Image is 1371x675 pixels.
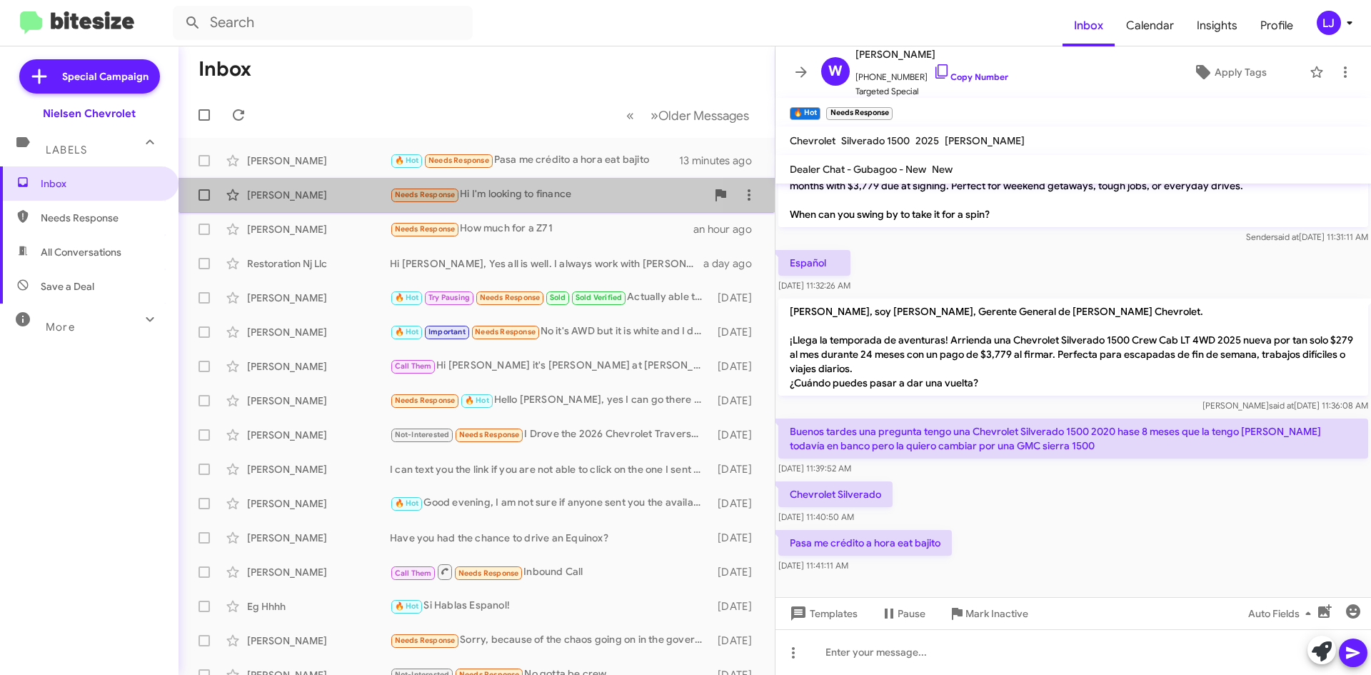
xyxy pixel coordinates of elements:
[710,359,763,374] div: [DATE]
[710,634,763,648] div: [DATE]
[247,154,390,168] div: [PERSON_NAME]
[390,392,710,409] div: Hello [PERSON_NAME], yes I can go there [DATE]
[1317,11,1341,35] div: LJ
[1274,231,1299,242] span: said at
[395,224,456,234] span: Needs Response
[1115,5,1185,46] a: Calendar
[703,256,763,271] div: a day ago
[390,598,710,614] div: Si Hablas Espanol!
[778,560,848,571] span: [DATE] 11:41:11 AM
[390,221,693,237] div: How much for a Z71
[710,428,763,442] div: [DATE]
[778,299,1368,396] p: [PERSON_NAME], soy [PERSON_NAME], Gerente General de [PERSON_NAME] Chevrolet. ¡Llega la temporada...
[841,134,910,147] span: Silverado 1500
[46,321,75,334] span: More
[428,293,470,302] span: Try Pausing
[790,107,820,120] small: 🔥 Hot
[247,222,390,236] div: [PERSON_NAME]
[173,6,473,40] input: Search
[945,134,1025,147] span: [PERSON_NAME]
[247,188,390,202] div: [PERSON_NAME]
[1237,601,1328,626] button: Auto Fields
[778,481,893,507] p: Chevrolet Silverado
[390,324,710,340] div: No it's AWD but it is white and I don't like that color
[778,530,952,556] p: Pasa me crédito a hora eat bajito
[965,601,1028,626] span: Mark Inactive
[933,71,1008,82] a: Copy Number
[247,394,390,408] div: [PERSON_NAME]
[1063,5,1115,46] a: Inbox
[855,84,1008,99] span: Targeted Special
[41,211,162,225] span: Needs Response
[390,186,706,203] div: Hi I'm looking to finance
[710,394,763,408] div: [DATE]
[778,280,850,291] span: [DATE] 11:32:26 AM
[710,462,763,476] div: [DATE]
[390,426,710,443] div: I Drove the 2026 Chevrolet Traverse High Country, Here Is My Honest Review - Autoblog [URL][DOMAI...
[828,60,843,83] span: W
[395,396,456,405] span: Needs Response
[395,156,419,165] span: 🔥 Hot
[390,289,710,306] div: Actually able to make it within the hour. Should be there before 2. Thanks
[390,563,710,581] div: Inbound Call
[41,176,162,191] span: Inbox
[247,256,390,271] div: Restoration Nj Llc
[390,256,703,271] div: Hi [PERSON_NAME], Yes all is well. I always work with [PERSON_NAME] who does an incredible job ev...
[710,531,763,545] div: [DATE]
[395,499,419,508] span: 🔥 Hot
[1246,231,1368,242] span: Sender [DATE] 11:31:11 AM
[778,511,854,522] span: [DATE] 11:40:50 AM
[475,327,536,336] span: Needs Response
[19,59,160,94] a: Special Campaign
[390,152,679,169] div: Pasa me crédito a hora eat bajito
[618,101,758,130] nav: Page navigation example
[428,156,489,165] span: Needs Response
[395,327,419,336] span: 🔥 Hot
[775,601,869,626] button: Templates
[480,293,541,302] span: Needs Response
[1305,11,1355,35] button: LJ
[869,601,937,626] button: Pause
[576,293,623,302] span: Sold Verified
[658,108,749,124] span: Older Messages
[710,325,763,339] div: [DATE]
[710,565,763,579] div: [DATE]
[1156,59,1302,85] button: Apply Tags
[710,291,763,305] div: [DATE]
[932,163,953,176] span: New
[46,144,87,156] span: Labels
[787,601,858,626] span: Templates
[790,134,835,147] span: Chevrolet
[626,106,634,124] span: «
[43,106,136,121] div: Nielsen Chevrolet
[1269,400,1294,411] span: said at
[550,293,566,302] span: Sold
[710,496,763,511] div: [DATE]
[390,358,710,374] div: Hi [PERSON_NAME] it's [PERSON_NAME] at [PERSON_NAME] Chevrolet. Adventure season is calling! Leas...
[459,430,520,439] span: Needs Response
[618,101,643,130] button: Previous
[395,601,419,611] span: 🔥 Hot
[247,599,390,614] div: Eg Hhhh
[247,462,390,476] div: [PERSON_NAME]
[41,245,121,259] span: All Conversations
[826,107,892,120] small: Needs Response
[1215,59,1267,85] span: Apply Tags
[428,327,466,336] span: Important
[199,58,251,81] h1: Inbox
[778,250,850,276] p: Español
[247,565,390,579] div: [PERSON_NAME]
[395,293,419,302] span: 🔥 Hot
[1185,5,1249,46] a: Insights
[778,419,1368,459] p: Buenos tardes una pregunta tengo una Chevrolet Silverado 1500 2020 hase 8 meses que la tengo [PER...
[395,190,456,199] span: Needs Response
[1248,601,1317,626] span: Auto Fields
[855,63,1008,84] span: [PHONE_NUMBER]
[465,396,489,405] span: 🔥 Hot
[1249,5,1305,46] a: Profile
[62,69,149,84] span: Special Campaign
